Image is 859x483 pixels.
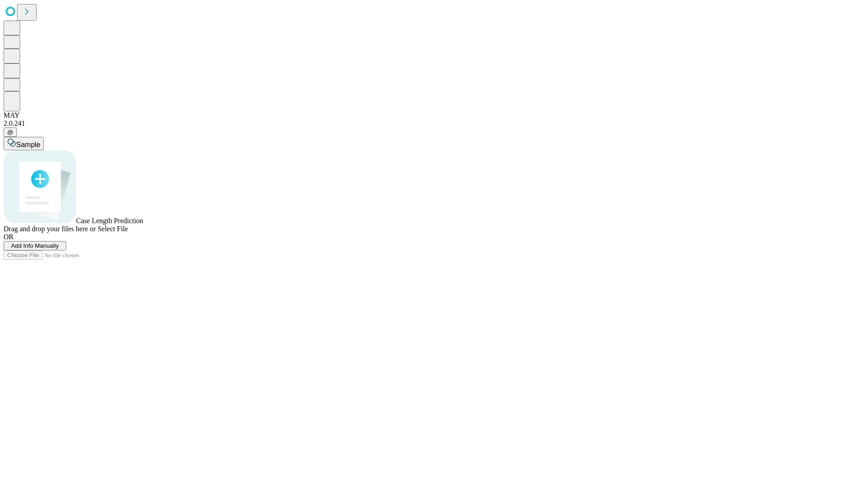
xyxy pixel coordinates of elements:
span: Select File [98,225,128,233]
span: Case Length Prediction [76,217,143,225]
span: Sample [16,141,40,148]
span: Drag and drop your files here or [4,225,96,233]
button: @ [4,127,17,137]
div: 2.0.241 [4,119,855,127]
span: @ [7,129,13,136]
button: Add Info Manually [4,241,66,250]
span: Add Info Manually [11,242,59,249]
div: MAY [4,111,855,119]
button: Sample [4,137,44,150]
span: OR [4,233,13,241]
